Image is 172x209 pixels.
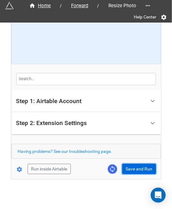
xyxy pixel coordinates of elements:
[29,2,51,9] div: Home
[23,2,58,9] a: Home
[60,3,62,9] li: /
[18,149,112,154] a: Having problems? See our troubleshooting page.
[122,164,156,175] button: Save and Run
[16,98,82,104] div: Step 1: Airtable Account
[151,188,166,203] div: Open Intercom Messenger
[23,2,143,9] nav: breadcrumb
[65,2,95,9] a: Forward
[16,73,156,85] input: Search...
[97,3,99,9] li: /
[16,120,87,126] div: Step 2: Extension Settings
[105,2,140,9] span: Resize Photo
[129,11,161,23] a: Help Center
[67,2,92,9] span: Forward
[11,112,161,134] div: Step 2: Extension Settings
[11,90,161,112] div: Step 1: Airtable Account
[5,1,14,10] img: miniextensions-icon.73ae0678.png
[28,164,71,175] button: Run inside Airtable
